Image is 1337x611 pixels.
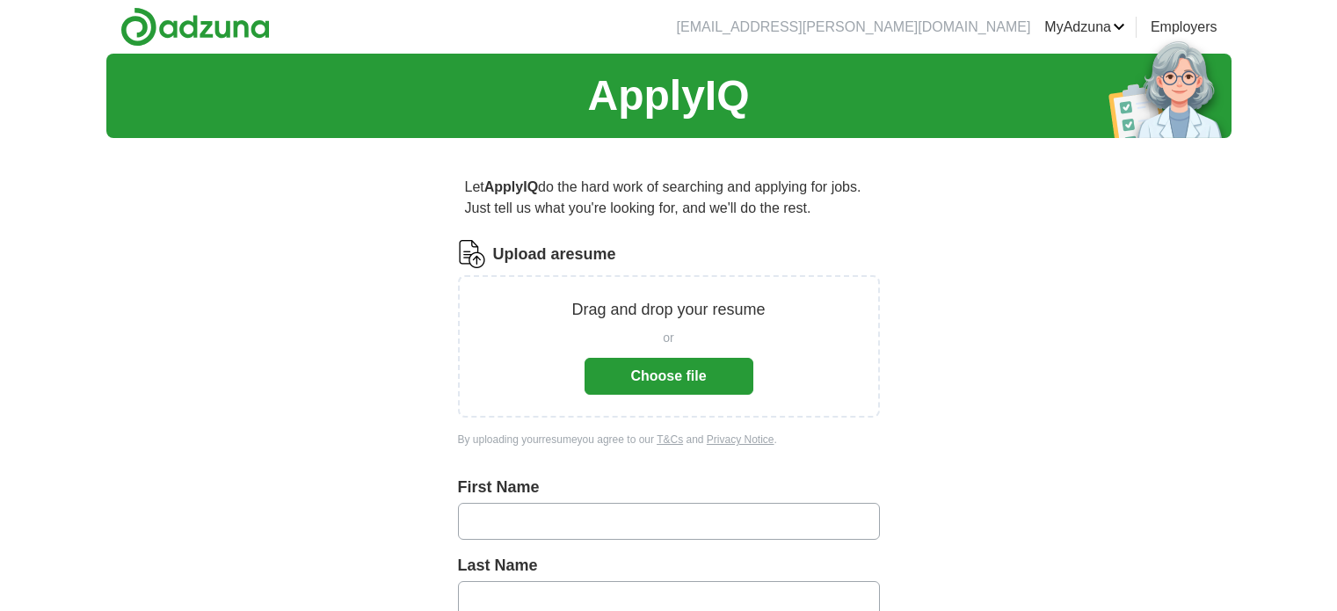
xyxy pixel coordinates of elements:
span: or [663,329,673,347]
h1: ApplyIQ [587,64,749,127]
strong: ApplyIQ [484,179,538,194]
img: Adzuna logo [120,7,270,47]
label: First Name [458,476,880,499]
a: MyAdzuna [1044,17,1125,38]
a: Employers [1151,17,1217,38]
li: [EMAIL_ADDRESS][PERSON_NAME][DOMAIN_NAME] [677,17,1031,38]
button: Choose file [585,358,753,395]
p: Drag and drop your resume [571,298,765,322]
label: Upload a resume [493,243,616,266]
img: CV Icon [458,240,486,268]
div: By uploading your resume you agree to our and . [458,432,880,447]
label: Last Name [458,554,880,578]
a: T&Cs [657,433,683,446]
p: Let do the hard work of searching and applying for jobs. Just tell us what you're looking for, an... [458,170,880,226]
a: Privacy Notice [707,433,774,446]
